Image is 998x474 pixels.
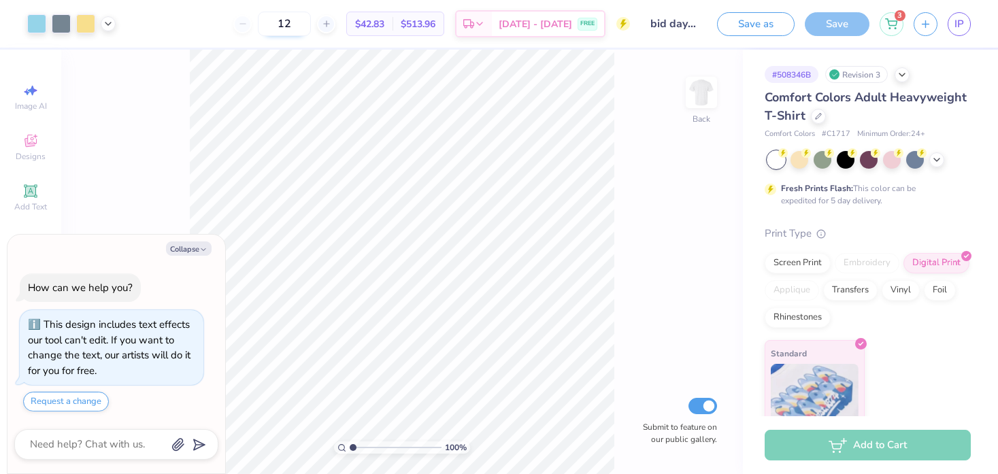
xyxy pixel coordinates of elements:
[445,441,467,454] span: 100 %
[948,12,971,36] a: IP
[882,280,920,301] div: Vinyl
[771,346,807,360] span: Standard
[771,364,859,432] img: Standard
[28,318,190,377] div: This design includes text effects our tool can't edit. If you want to change the text, our artist...
[355,17,384,31] span: $42.83
[835,253,899,273] div: Embroidery
[580,19,595,29] span: FREE
[765,129,815,140] span: Comfort Colors
[765,280,819,301] div: Applique
[28,281,133,294] div: How can we help you?
[857,129,925,140] span: Minimum Order: 24 +
[823,280,878,301] div: Transfers
[765,89,967,124] span: Comfort Colors Adult Heavyweight T-Shirt
[765,253,831,273] div: Screen Print
[717,12,795,36] button: Save as
[258,12,311,36] input: – –
[765,66,818,83] div: # 508346B
[693,113,710,125] div: Back
[688,79,715,106] img: Back
[781,183,853,194] strong: Fresh Prints Flash:
[924,280,956,301] div: Foil
[765,307,831,328] div: Rhinestones
[15,101,47,112] span: Image AI
[640,10,707,37] input: Untitled Design
[954,16,964,32] span: IP
[499,17,572,31] span: [DATE] - [DATE]
[635,421,717,445] label: Submit to feature on our public gallery.
[16,151,46,162] span: Designs
[23,392,109,411] button: Request a change
[765,226,971,241] div: Print Type
[903,253,969,273] div: Digital Print
[401,17,435,31] span: $513.96
[825,66,888,83] div: Revision 3
[166,241,212,256] button: Collapse
[14,201,47,212] span: Add Text
[781,182,948,207] div: This color can be expedited for 5 day delivery.
[822,129,850,140] span: # C1717
[895,10,905,21] span: 3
